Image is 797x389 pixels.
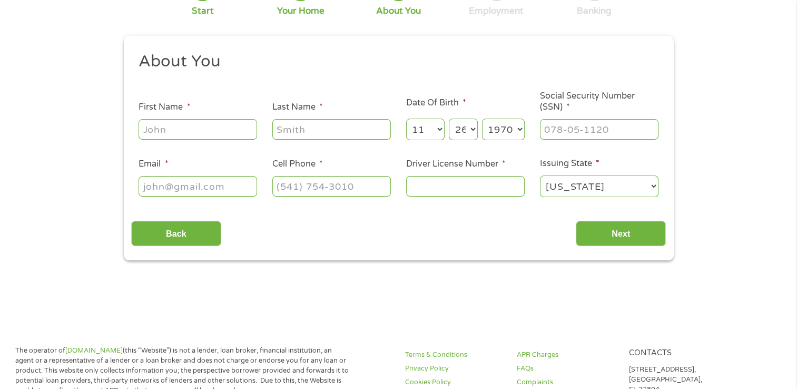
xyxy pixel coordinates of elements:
[376,5,421,17] div: About You
[277,5,324,17] div: Your Home
[272,176,391,196] input: (541) 754-3010
[405,350,504,360] a: Terms & Conditions
[540,119,658,139] input: 078-05-1120
[272,119,391,139] input: Smith
[629,348,728,358] h4: Contacts
[517,364,616,374] a: FAQs
[469,5,524,17] div: Employment
[131,221,221,247] input: Back
[139,159,168,170] label: Email
[517,377,616,387] a: Complaints
[192,5,214,17] div: Start
[540,91,658,113] label: Social Security Number (SSN)
[405,364,504,374] a: Privacy Policy
[576,221,666,247] input: Next
[517,350,616,360] a: APR Charges
[139,51,651,72] h2: About You
[406,98,466,109] label: Date Of Birth
[139,176,257,196] input: john@gmail.com
[272,102,323,113] label: Last Name
[65,346,123,355] a: [DOMAIN_NAME]
[405,377,504,387] a: Cookies Policy
[540,158,599,169] label: Issuing State
[139,102,190,113] label: First Name
[406,159,506,170] label: Driver License Number
[272,159,323,170] label: Cell Phone
[139,119,257,139] input: John
[577,5,612,17] div: Banking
